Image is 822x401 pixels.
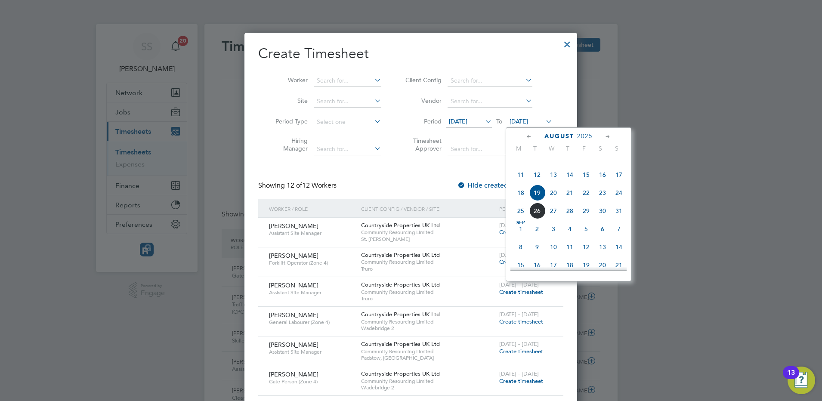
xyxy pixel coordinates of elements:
[361,384,495,391] span: Wadebridge 2
[269,259,355,266] span: Forklift Operator (Zone 4)
[578,185,594,201] span: 22
[513,185,529,201] span: 18
[594,257,611,273] span: 20
[562,239,578,255] span: 11
[269,76,308,84] label: Worker
[578,239,594,255] span: 12
[576,145,592,152] span: F
[359,199,497,219] div: Client Config / Vendor / Site
[529,239,545,255] span: 9
[314,116,381,128] input: Select one
[499,251,539,259] span: [DATE] - [DATE]
[499,228,543,236] span: Create timesheet
[448,75,532,87] input: Search for...
[269,289,355,296] span: Assistant Site Manager
[578,221,594,237] span: 5
[361,348,495,355] span: Community Resourcing Limited
[499,288,543,296] span: Create timesheet
[361,325,495,332] span: Wadebridge 2
[499,318,543,325] span: Create timesheet
[611,167,627,183] span: 17
[448,143,532,155] input: Search for...
[494,116,505,127] span: To
[545,203,562,219] span: 27
[258,181,338,190] div: Showing
[513,221,529,225] span: Sep
[529,203,545,219] span: 26
[510,117,528,125] span: [DATE]
[513,257,529,273] span: 15
[269,341,318,349] span: [PERSON_NAME]
[269,137,308,152] label: Hiring Manager
[403,137,442,152] label: Timesheet Approver
[578,167,594,183] span: 15
[499,311,539,318] span: [DATE] - [DATE]
[594,221,611,237] span: 6
[403,97,442,105] label: Vendor
[562,167,578,183] span: 14
[562,221,578,237] span: 4
[269,319,355,326] span: General Labourer (Zone 4)
[611,185,627,201] span: 24
[594,239,611,255] span: 13
[545,185,562,201] span: 20
[545,239,562,255] span: 10
[513,203,529,219] span: 25
[361,289,495,296] span: Community Resourcing Limited
[361,265,495,272] span: Truro
[499,222,539,229] span: [DATE] - [DATE]
[457,181,544,190] label: Hide created timesheets
[562,257,578,273] span: 18
[269,252,318,259] span: [PERSON_NAME]
[361,236,495,243] span: St. [PERSON_NAME]
[545,167,562,183] span: 13
[611,203,627,219] span: 31
[269,222,318,230] span: [PERSON_NAME]
[527,145,543,152] span: T
[594,185,611,201] span: 23
[529,221,545,237] span: 2
[611,239,627,255] span: 14
[361,259,495,265] span: Community Resourcing Limited
[269,230,355,237] span: Assistant Site Manager
[403,76,442,84] label: Client Config
[577,133,593,140] span: 2025
[543,145,559,152] span: W
[314,75,381,87] input: Search for...
[361,222,440,229] span: Countryside Properties UK Ltd
[609,145,625,152] span: S
[594,167,611,183] span: 16
[361,355,495,361] span: Padstow, [GEOGRAPHIC_DATA]
[788,367,815,394] button: Open Resource Center, 13 new notifications
[361,251,440,259] span: Countryside Properties UK Ltd
[269,281,318,289] span: [PERSON_NAME]
[513,167,529,183] span: 11
[361,295,495,302] span: Truro
[361,370,440,377] span: Countryside Properties UK Ltd
[499,348,543,355] span: Create timesheet
[611,257,627,273] span: 21
[269,349,355,355] span: Assistant Site Manager
[499,258,543,265] span: Create timesheet
[269,370,318,378] span: [PERSON_NAME]
[578,203,594,219] span: 29
[361,281,440,288] span: Countryside Properties UK Ltd
[510,145,527,152] span: M
[449,117,467,125] span: [DATE]
[559,145,576,152] span: T
[499,370,539,377] span: [DATE] - [DATE]
[361,311,440,318] span: Countryside Properties UK Ltd
[787,373,795,384] div: 13
[545,257,562,273] span: 17
[269,378,355,385] span: Gate Person (Zone 4)
[448,96,532,108] input: Search for...
[267,199,359,219] div: Worker / Role
[361,378,495,385] span: Community Resourcing Limited
[269,117,308,125] label: Period Type
[287,181,337,190] span: 12 Workers
[403,117,442,125] label: Period
[497,199,555,219] div: Period
[578,257,594,273] span: 19
[562,203,578,219] span: 28
[545,221,562,237] span: 3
